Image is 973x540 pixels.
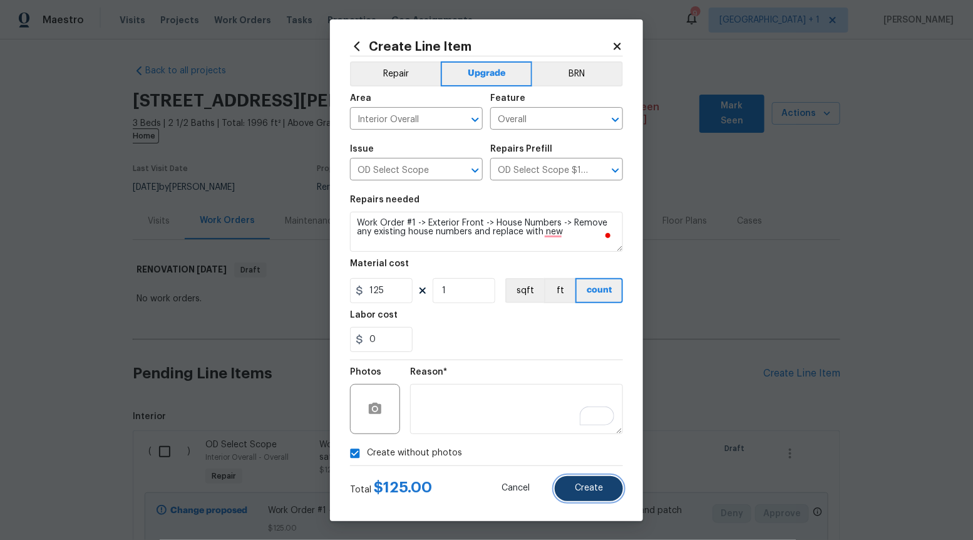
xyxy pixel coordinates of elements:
[490,145,552,153] h5: Repairs Prefill
[532,61,623,86] button: BRN
[350,368,381,376] h5: Photos
[350,212,623,252] textarea: To enrich screen reader interactions, please activate Accessibility in Grammarly extension settings
[466,162,484,179] button: Open
[350,94,371,103] h5: Area
[350,259,409,268] h5: Material cost
[350,39,612,53] h2: Create Line Item
[350,481,432,496] div: Total
[490,94,525,103] h5: Feature
[505,278,544,303] button: sqft
[607,111,624,128] button: Open
[367,447,462,460] span: Create without photos
[350,195,420,204] h5: Repairs needed
[575,278,623,303] button: count
[466,111,484,128] button: Open
[607,162,624,179] button: Open
[410,384,623,434] textarea: To enrich screen reader interactions, please activate Accessibility in Grammarly extension settings
[350,61,441,86] button: Repair
[575,484,603,493] span: Create
[350,145,374,153] h5: Issue
[410,368,447,376] h5: Reason*
[544,278,575,303] button: ft
[374,480,432,495] span: $ 125.00
[350,311,398,319] h5: Labor cost
[555,476,623,501] button: Create
[441,61,533,86] button: Upgrade
[502,484,530,493] span: Cancel
[481,476,550,501] button: Cancel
